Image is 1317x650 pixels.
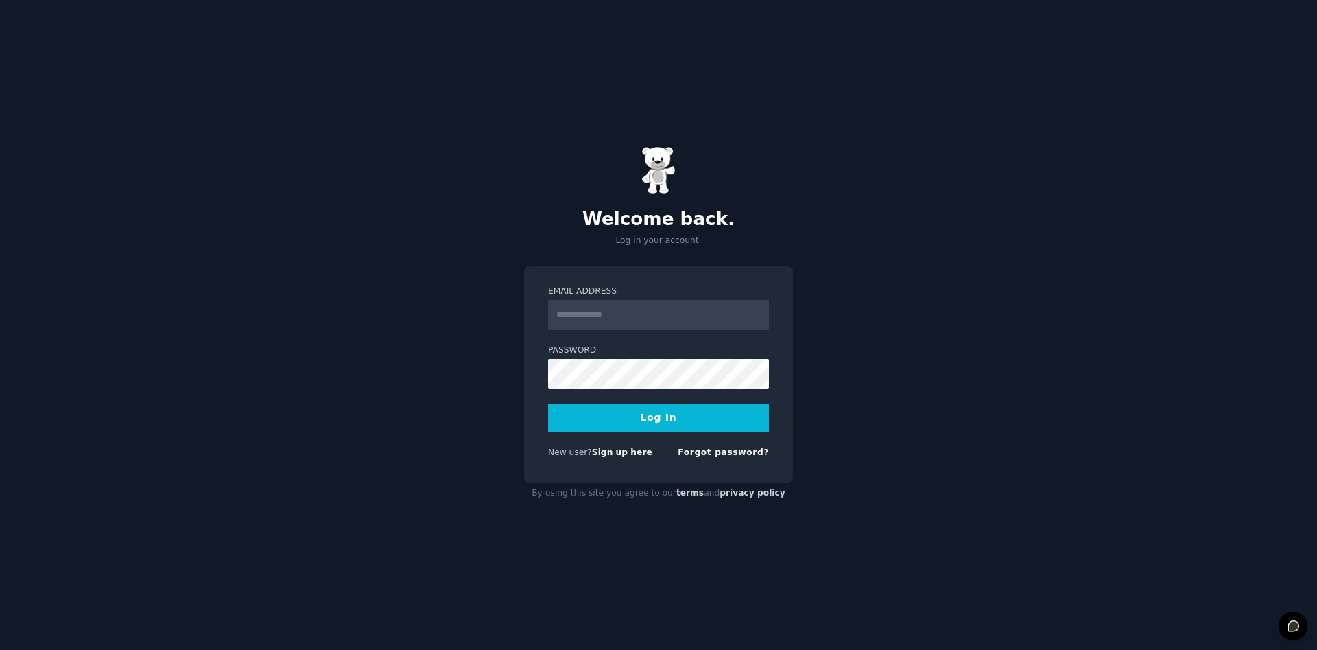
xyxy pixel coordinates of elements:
div: By using this site you agree to our and [524,483,793,504]
button: Log In [548,404,769,432]
a: terms [676,488,704,498]
label: Password [548,345,769,357]
p: Log in your account. [524,235,793,247]
img: Gummy Bear [641,146,676,194]
span: New user? [548,448,592,457]
a: Forgot password? [678,448,769,457]
label: Email Address [548,286,769,298]
h2: Welcome back. [524,209,793,231]
a: Sign up here [592,448,652,457]
a: privacy policy [720,488,785,498]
